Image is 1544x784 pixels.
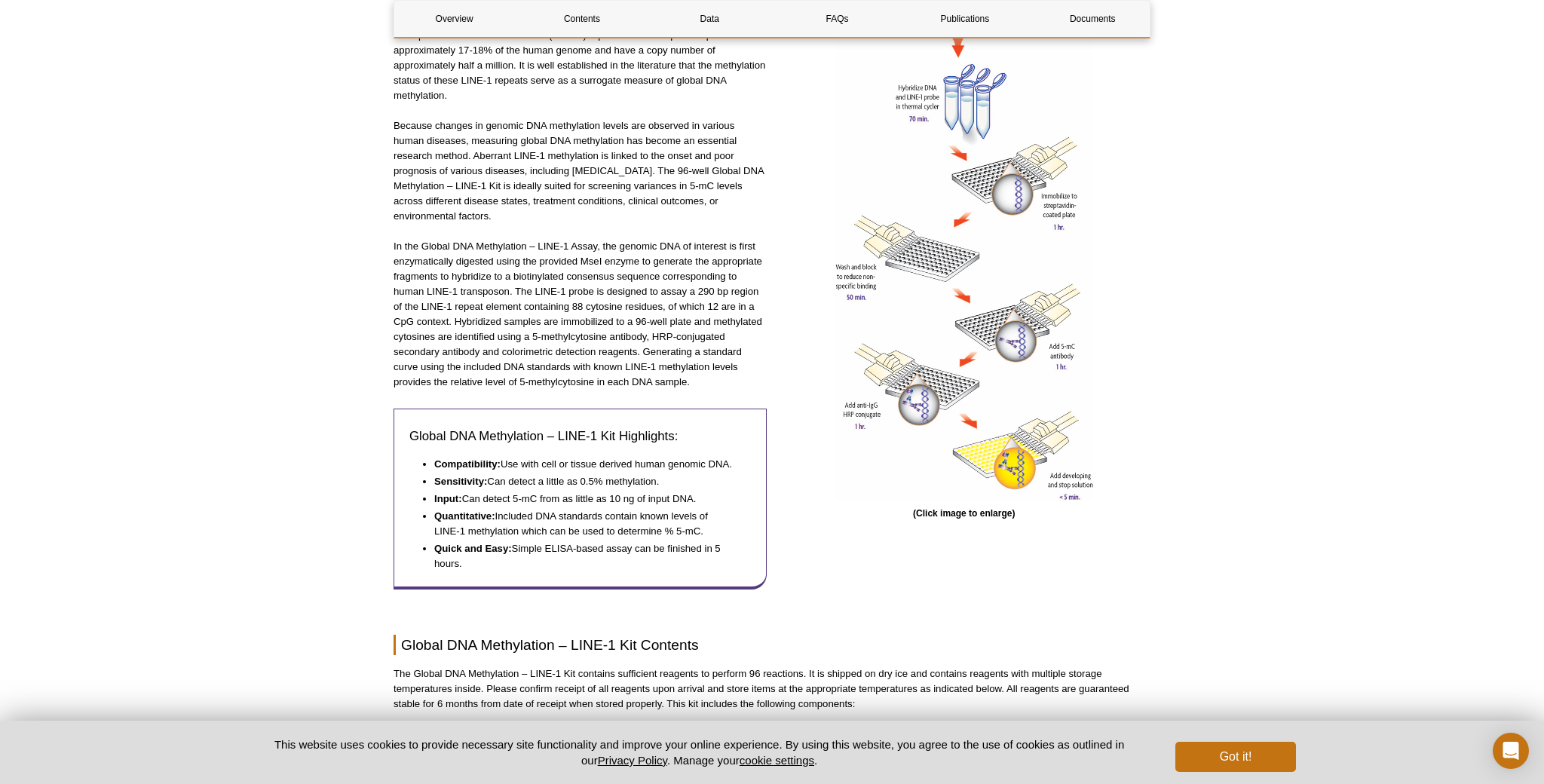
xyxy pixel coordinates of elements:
[522,1,642,37] a: Contents
[650,1,770,37] a: Data
[418,718,752,733] li: LINE-1 Probe (2.5 μM); Store at -20°C
[434,510,495,522] strong: Quantitative:
[835,13,1093,501] img: Flow Chart of Global DNA Methylation – LINE-1 Kit
[434,476,487,487] strong: Sensitivity:
[598,754,667,767] a: Privacy Policy
[394,1,514,37] a: Overview
[434,474,736,489] li: Can detect a little as 0.5% methylation.
[913,508,1015,519] span: (Click image to enlarge)
[1033,1,1153,37] a: Documents
[394,239,767,390] p: In the Global DNA Methylation – LINE-1 Assay, the genomic DNA of interest is first enzymatically ...
[434,493,462,504] strong: Input:
[434,492,736,507] li: Can detect 5-mC from as little as 10 ng of input DNA.
[394,118,767,224] p: Because changes in genomic DNA methylation levels are observed in various human diseases, measuri...
[434,541,736,571] li: Simple ELISA-based assay can be finished in 5 hours.
[434,457,736,472] li: Use with cell or tissue derived human genomic DNA.
[905,1,1025,37] a: Publications
[394,635,1150,655] h2: Global DNA Methylation – LINE-1 Kit Contents
[777,1,897,37] a: FAQs
[803,718,1136,733] li: 20X Wash Buffer; Store at 4°C
[434,458,501,470] strong: Compatibility:
[394,666,1150,712] p: The Global DNA Methylation – LINE-1 Kit contains sufficient reagents to perform 96 reactions. It ...
[434,543,512,554] strong: Quick and Easy:
[248,737,1150,768] p: This website uses cookies to provide necessary site functionality and improve your online experie...
[740,754,814,767] button: cookie settings
[1175,742,1296,772] button: Got it!
[409,427,751,446] h3: Global DNA Methylation – LINE-1 Kit Highlights:
[1493,733,1529,769] div: Open Intercom Messenger
[434,509,736,539] li: Included DNA standards contain known levels of LINE-1 methylation which can be used to determine ...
